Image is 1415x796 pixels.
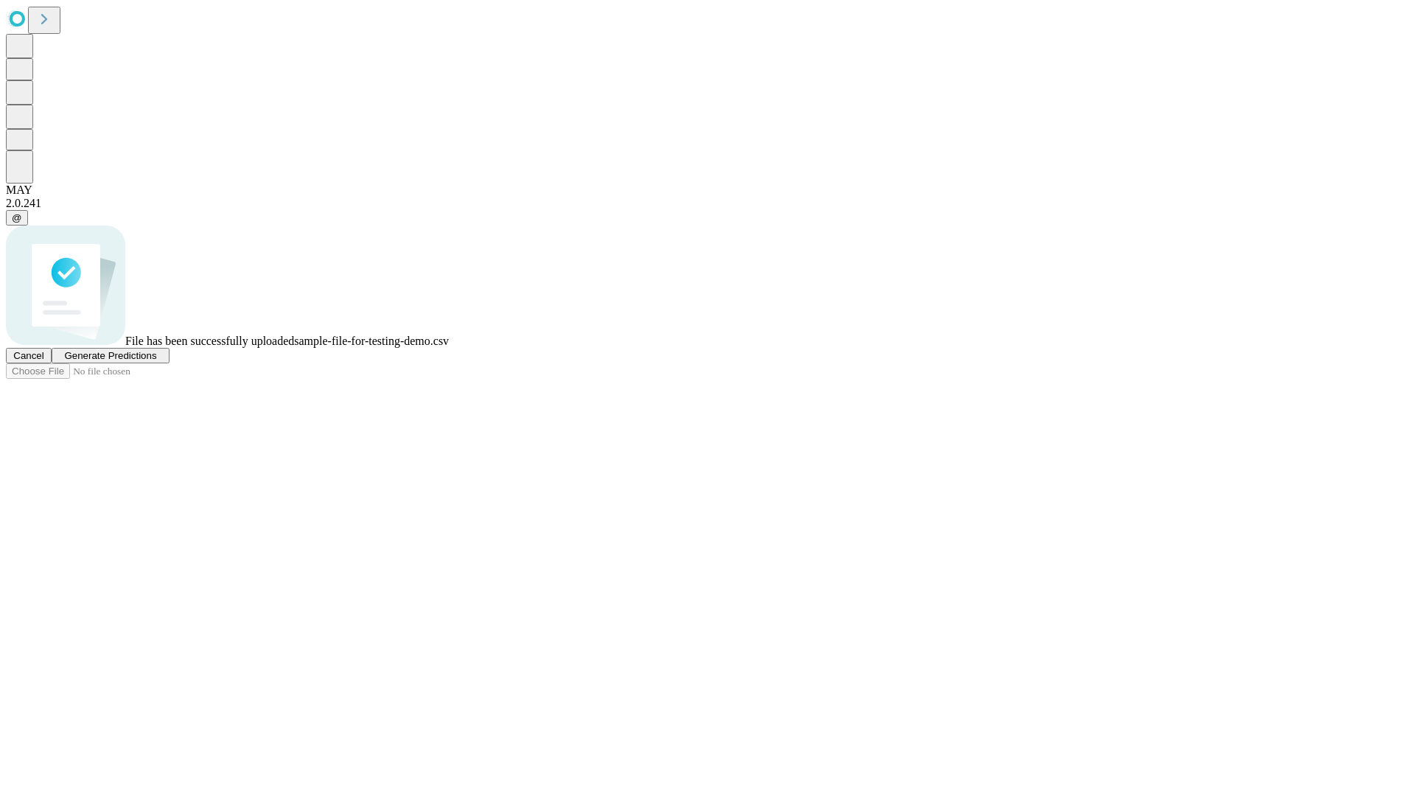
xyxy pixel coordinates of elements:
button: @ [6,210,28,226]
span: @ [12,212,22,223]
button: Generate Predictions [52,348,170,363]
span: File has been successfully uploaded [125,335,294,347]
div: MAY [6,184,1409,197]
button: Cancel [6,348,52,363]
span: Cancel [13,350,44,361]
div: 2.0.241 [6,197,1409,210]
span: sample-file-for-testing-demo.csv [294,335,449,347]
span: Generate Predictions [64,350,156,361]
